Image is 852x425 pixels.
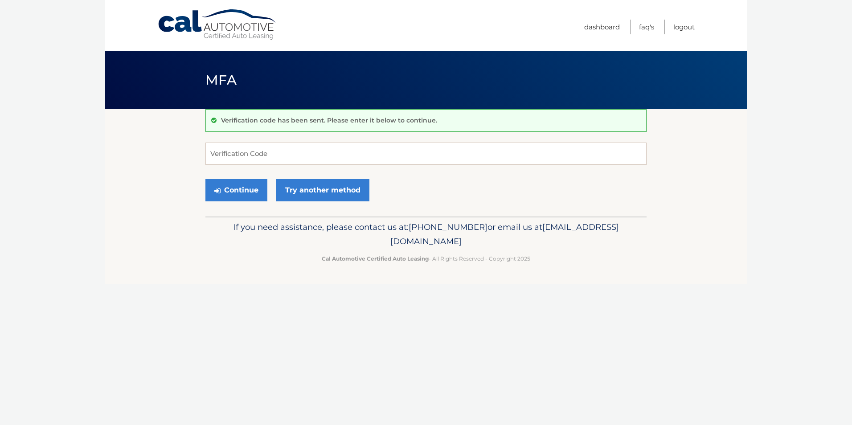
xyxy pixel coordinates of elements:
p: If you need assistance, please contact us at: or email us at [211,220,641,249]
p: - All Rights Reserved - Copyright 2025 [211,254,641,263]
a: FAQ's [639,20,654,34]
span: [PHONE_NUMBER] [409,222,487,232]
a: Logout [673,20,695,34]
input: Verification Code [205,143,647,165]
a: Cal Automotive [157,9,278,41]
a: Dashboard [584,20,620,34]
span: MFA [205,72,237,88]
span: [EMAIL_ADDRESS][DOMAIN_NAME] [390,222,619,246]
button: Continue [205,179,267,201]
strong: Cal Automotive Certified Auto Leasing [322,255,429,262]
a: Try another method [276,179,369,201]
p: Verification code has been sent. Please enter it below to continue. [221,116,437,124]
